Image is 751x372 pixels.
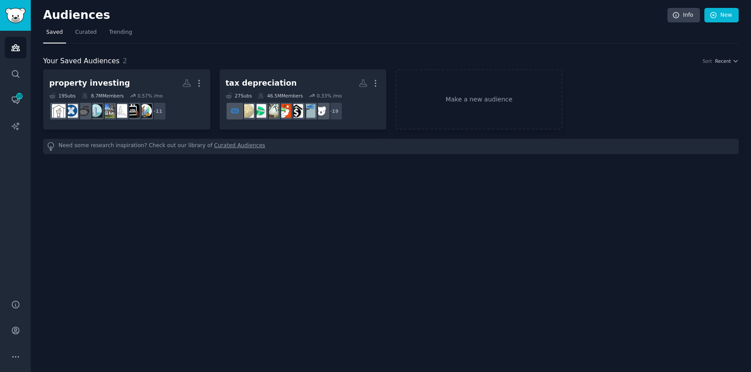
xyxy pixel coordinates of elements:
[109,29,132,36] span: Trending
[289,104,303,118] img: auspropertyinvesting
[106,25,135,43] a: Trending
[228,104,242,118] img: ConsumerAffairs
[715,58,731,64] span: Recent
[43,139,739,154] div: Need some research inspiration? Check out our library of
[43,25,66,43] a: Saved
[302,104,315,118] img: Advice
[5,8,26,23] img: GummySearch logo
[64,104,78,118] img: ausstocks
[704,8,739,23] a: New
[253,104,266,118] img: taxpros
[5,89,26,111] a: 10
[15,93,23,99] span: 10
[75,29,97,36] span: Curated
[43,8,667,22] h2: Audiences
[138,93,163,99] div: 0.57 % /mo
[101,104,115,118] img: AusPropertyChat
[258,93,303,99] div: 46.5M Members
[214,142,265,151] a: Curated Audiences
[148,102,166,120] div: + 11
[114,104,127,118] img: CondoPH
[265,104,278,118] img: tax
[52,104,66,118] img: RealEstate
[220,69,387,130] a: tax depreciation27Subs46.5MMembers0.33% /mo+19AskAnAustralianAdviceauspropertyinvestingAccounting...
[396,69,563,130] a: Make a new audience
[240,104,254,118] img: AusFinance
[226,78,297,89] div: tax depreciation
[703,58,712,64] div: Sort
[324,102,343,120] div: + 19
[126,104,139,118] img: becomeamillionaire1
[226,93,252,99] div: 27 Sub s
[667,8,700,23] a: Info
[317,93,342,99] div: 0.33 % /mo
[72,25,100,43] a: Curated
[46,29,63,36] span: Saved
[77,104,90,118] img: AutoNewspaper
[123,57,127,65] span: 2
[82,93,124,99] div: 8.7M Members
[89,104,103,118] img: dubairealestate
[715,58,739,64] button: Recent
[43,56,120,67] span: Your Saved Audiences
[49,78,130,89] div: property investing
[43,69,210,130] a: property investing19Subs8.7MMembers0.57% /mo+11AusMoneyMatesbecomeamillionaire1CondoPHAusProperty...
[138,104,152,118] img: AusMoneyMates
[277,104,291,118] img: Accounting
[314,104,328,118] img: AskAnAustralian
[49,93,76,99] div: 19 Sub s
